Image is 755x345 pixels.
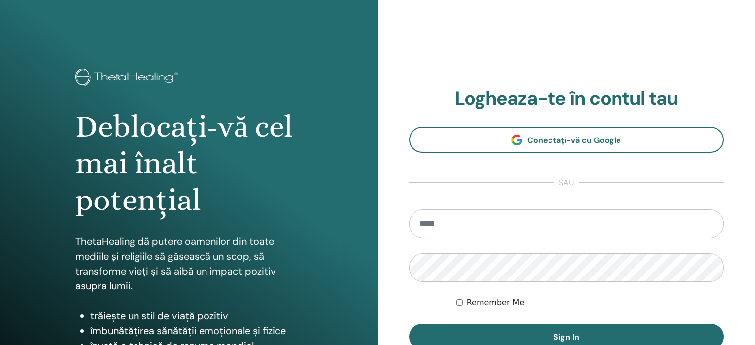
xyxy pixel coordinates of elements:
[409,127,724,153] a: Conectați-vă cu Google
[90,323,302,338] li: îmbunătățirea sănătății emoționale și fizice
[467,297,525,309] label: Remember Me
[75,108,302,219] h1: Deblocați-vă cel mai înalt potențial
[554,177,579,189] span: sau
[90,308,302,323] li: trăiește un stil de viață pozitiv
[553,332,579,342] span: Sign In
[409,87,724,110] h2: Logheaza-te în contul tau
[527,135,621,145] span: Conectați-vă cu Google
[456,297,724,309] div: Keep me authenticated indefinitely or until I manually logout
[75,234,302,293] p: ThetaHealing dă putere oamenilor din toate mediile și religiile să găsească un scop, să transform...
